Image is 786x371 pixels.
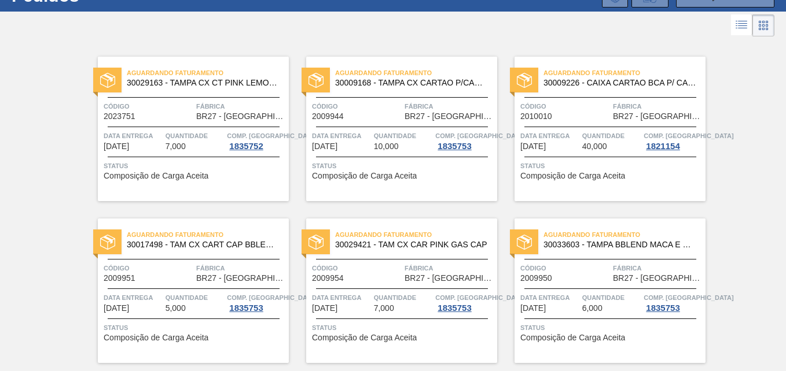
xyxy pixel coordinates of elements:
span: Quantidade [582,130,641,142]
span: Aguardando Faturamento [335,67,497,79]
span: Data entrega [312,130,371,142]
span: 13/10/2025 [520,142,546,151]
span: BR27 - Nova Minas [196,274,286,283]
span: 2009944 [312,112,344,121]
span: Composição de Carga Aceita [104,172,208,180]
span: 10,000 [374,142,399,151]
div: 1835753 [435,142,473,151]
span: Data entrega [104,292,163,303]
span: Status [104,160,286,172]
div: 1835753 [227,303,265,313]
span: Data entrega [520,130,579,142]
span: Status [104,322,286,333]
a: statusAguardando Faturamento30033603 - TAMPA BBLEND MACA E UVA VERD REFCódigo2009950FábricaBR27 -... [497,218,706,363]
a: statusAguardando Faturamento30029421 - TAM CX CAR PINK GAS CAPCódigo2009954FábricaBR27 - [GEOGRAP... [289,218,497,363]
div: Visão em Lista [731,14,752,36]
span: Código [520,262,610,274]
span: Fábrica [405,262,494,274]
span: 13/10/2025 [312,142,337,151]
span: Status [520,322,703,333]
span: BR27 - Nova Minas [405,112,494,121]
span: Quantidade [582,292,641,303]
a: statusAguardando Faturamento30009168 - TAMPA CX CARTAO P/CAPSULA GCA ZEROCódigo2009944FábricaBR27... [289,57,497,201]
span: BR27 - Nova Minas [196,112,286,121]
span: 2009951 [104,274,135,283]
span: Quantidade [374,292,433,303]
span: Data entrega [312,292,371,303]
span: BR27 - Nova Minas [613,274,703,283]
span: Fábrica [196,101,286,112]
span: 30009226 - CAIXA CARTAO BCA P/ CAPSULA 1,0MM C10 [543,79,696,87]
img: status [100,235,115,250]
span: BR27 - Nova Minas [613,112,703,121]
span: Comp. Carga [435,130,525,142]
span: Fábrica [613,262,703,274]
span: 5,000 [166,304,186,313]
span: 7,000 [166,142,186,151]
span: 7,000 [374,304,394,313]
a: statusAguardando Faturamento30017498 - TAM CX CART CAP BBLEND MARACUJA E MANGACódigo2009951Fábric... [80,218,289,363]
span: 13/10/2025 [520,304,546,313]
span: Código [312,262,402,274]
div: 1835753 [435,303,473,313]
span: Código [312,101,402,112]
div: 1821154 [644,142,682,151]
span: 30017498 - TAM CX CART CAP BBLEND MARACUJA E MANGA [127,240,280,249]
span: Quantidade [374,130,433,142]
span: 30029163 - TAMPA CX CT PINK LEMONADE C GAS [127,79,280,87]
span: 6,000 [582,304,603,313]
span: 30029421 - TAM CX CAR PINK GAS CAP [335,240,488,249]
span: Status [312,322,494,333]
span: Comp. Carga [644,130,733,142]
span: 30009168 - TAMPA CX CARTAO P/CAPSULA GCA ZERO [335,79,488,87]
a: Comp. [GEOGRAPHIC_DATA]1835753 [435,130,494,151]
span: 2009950 [520,274,552,283]
span: Comp. Carga [644,292,733,303]
a: statusAguardando Faturamento30029163 - TAMPA CX CT PINK LEMONADE C GASCódigo2023751FábricaBR27 - ... [80,57,289,201]
span: Código [104,101,193,112]
div: 1835753 [644,303,682,313]
span: Status [312,160,494,172]
span: 30033603 - TAMPA BBLEND MACA E UVA VERD REF [543,240,696,249]
span: 2023751 [104,112,135,121]
span: Aguardando Faturamento [335,229,497,240]
span: Quantidade [166,292,225,303]
span: Composição de Carga Aceita [520,333,625,342]
span: 2010010 [520,112,552,121]
span: Comp. Carga [227,130,317,142]
a: statusAguardando Faturamento30009226 - CAIXA CARTAO BCA P/ CAPSULA 1,0MM C10Código2010010FábricaB... [497,57,706,201]
img: status [308,235,324,250]
span: Aguardando Faturamento [127,67,289,79]
span: BR27 - Nova Minas [405,274,494,283]
span: Aguardando Faturamento [543,67,706,79]
span: 03/10/2025 [104,142,129,151]
a: Comp. [GEOGRAPHIC_DATA]1835753 [227,292,286,313]
span: Data entrega [104,130,163,142]
span: Comp. Carga [227,292,317,303]
span: 2009954 [312,274,344,283]
img: status [517,73,532,88]
a: Comp. [GEOGRAPHIC_DATA]1835752 [227,130,286,151]
span: Comp. Carga [435,292,525,303]
img: status [308,73,324,88]
span: Composição de Carga Aceita [312,333,417,342]
span: Quantidade [166,130,225,142]
div: Visão em Cards [752,14,774,36]
a: Comp. [GEOGRAPHIC_DATA]1835753 [435,292,494,313]
span: 40,000 [582,142,607,151]
img: status [100,73,115,88]
span: Composição de Carga Aceita [312,172,417,180]
span: Status [520,160,703,172]
span: Aguardando Faturamento [543,229,706,240]
span: Composição de Carga Aceita [520,172,625,180]
span: Aguardando Faturamento [127,229,289,240]
span: Fábrica [196,262,286,274]
img: status [517,235,532,250]
div: 1835752 [227,142,265,151]
a: Comp. [GEOGRAPHIC_DATA]1821154 [644,130,703,151]
a: Comp. [GEOGRAPHIC_DATA]1835753 [644,292,703,313]
span: Fábrica [405,101,494,112]
span: 13/10/2025 [104,304,129,313]
span: 13/10/2025 [312,304,337,313]
span: Composição de Carga Aceita [104,333,208,342]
